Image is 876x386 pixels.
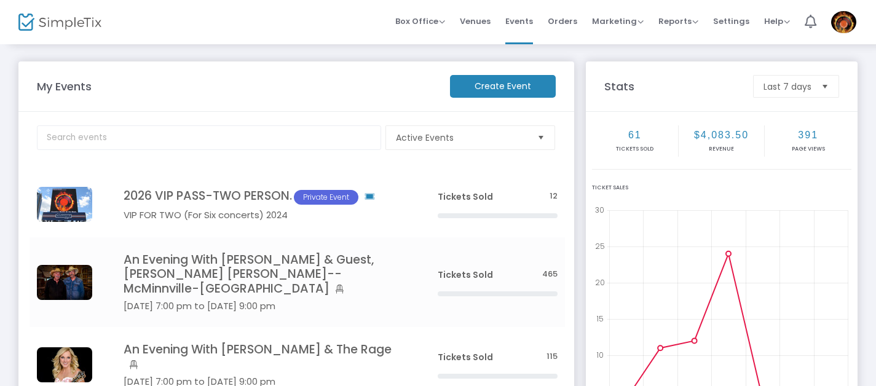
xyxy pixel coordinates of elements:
[816,76,834,97] button: Select
[31,78,444,95] m-panel-title: My Events
[438,191,493,203] span: Tickets Sold
[294,190,358,205] span: Private Event
[596,350,604,360] text: 10
[548,6,577,37] span: Orders
[596,313,604,324] text: 15
[37,265,92,300] img: photo2021.jpg
[450,75,556,98] m-button: Create Event
[766,145,850,154] p: Page Views
[37,187,92,222] img: IMG5773.JPG
[595,205,604,215] text: 30
[460,6,491,37] span: Venues
[592,184,851,192] div: Ticket Sales
[532,126,550,149] button: Select
[124,189,401,205] h4: 2026 VIP PASS-TWO PERSON.
[396,132,528,144] span: Active Events
[547,351,558,363] span: 115
[764,15,790,27] span: Help
[593,129,677,141] h2: 61
[680,129,764,141] h2: $4,083.50
[37,125,381,150] input: Search events
[395,15,445,27] span: Box Office
[542,269,558,280] span: 465
[766,129,850,141] h2: 391
[593,145,677,154] p: Tickets sold
[595,241,605,251] text: 25
[124,210,401,221] h5: VIP FOR TWO (For Six concerts) 2024
[37,347,92,382] img: 63872673818498636138246194101558236903014835759777712050798592o.jpg
[764,81,811,93] span: Last 7 days
[598,78,747,95] m-panel-title: Stats
[124,253,401,296] h4: An Evening With [PERSON_NAME] & Guest, [PERSON_NAME] [PERSON_NAME]--McMinnville-[GEOGRAPHIC_DATA]
[658,15,698,27] span: Reports
[124,342,401,371] h4: An Evening With [PERSON_NAME] & The Rage
[505,6,533,37] span: Events
[680,145,764,154] p: Revenue
[592,15,644,27] span: Marketing
[438,351,493,363] span: Tickets Sold
[550,191,558,202] span: 12
[713,6,749,37] span: Settings
[124,301,401,312] h5: [DATE] 7:00 pm to [DATE] 9:00 pm
[438,269,493,281] span: Tickets Sold
[595,277,605,288] text: 20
